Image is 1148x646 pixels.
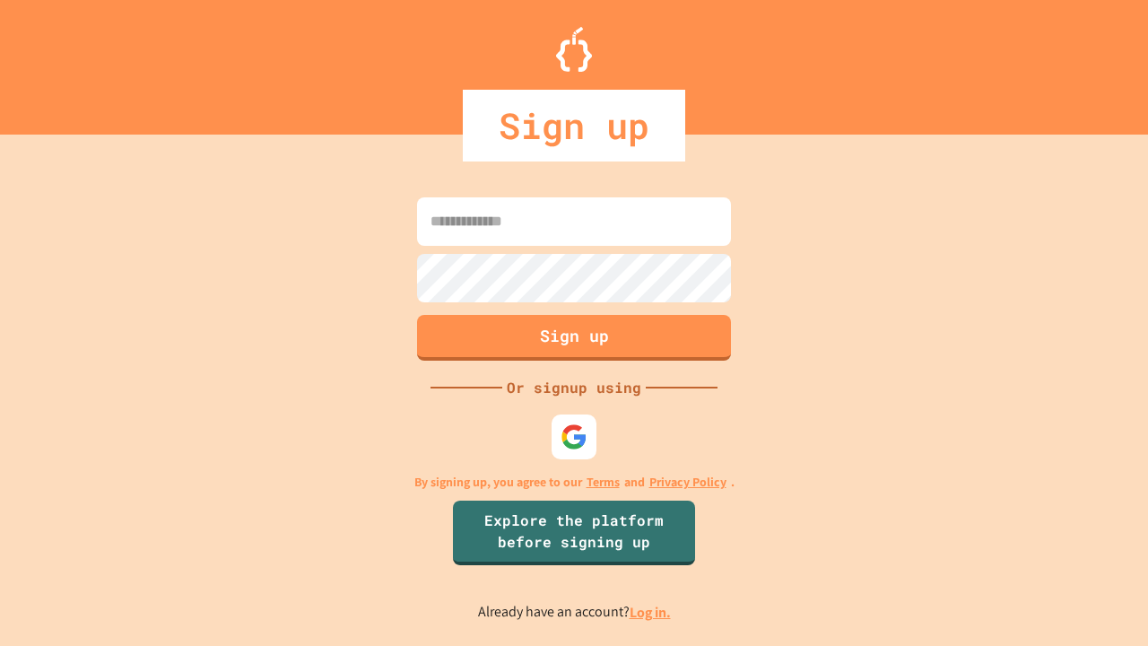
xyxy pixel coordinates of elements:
[414,473,735,492] p: By signing up, you agree to our and .
[561,423,587,450] img: google-icon.svg
[417,315,731,361] button: Sign up
[587,473,620,492] a: Terms
[556,27,592,72] img: Logo.svg
[453,501,695,565] a: Explore the platform before signing up
[463,90,685,161] div: Sign up
[649,473,726,492] a: Privacy Policy
[478,601,671,624] p: Already have an account?
[502,377,646,398] div: Or signup using
[630,603,671,622] a: Log in.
